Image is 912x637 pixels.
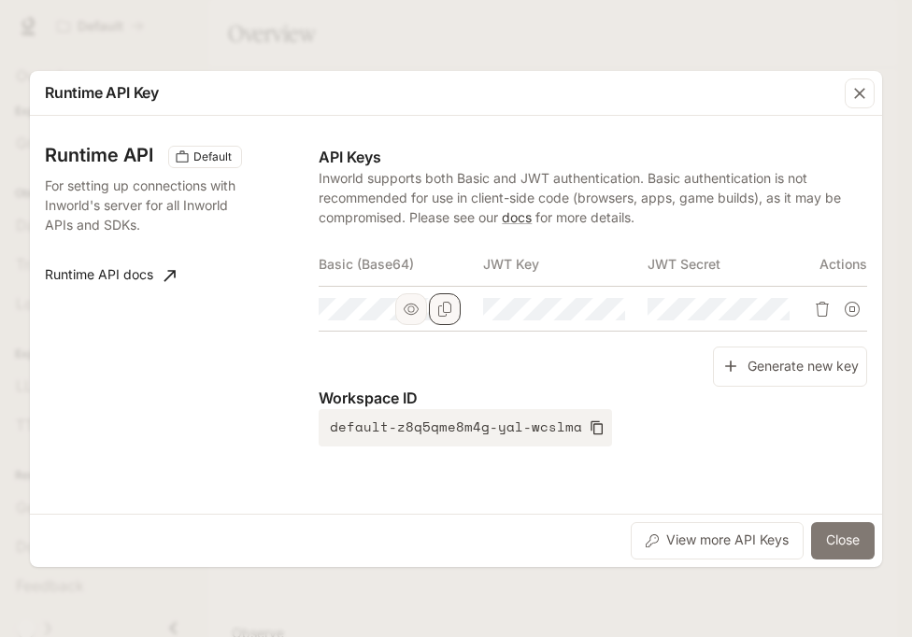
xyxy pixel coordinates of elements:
[37,257,183,294] a: Runtime API docs
[45,81,159,104] p: Runtime API Key
[186,149,239,165] span: Default
[168,146,242,168] div: These keys will apply to your current workspace only
[45,146,153,164] h3: Runtime API
[648,242,812,287] th: JWT Secret
[319,168,867,227] p: Inworld supports both Basic and JWT authentication. Basic authentication is not recommended for u...
[319,242,483,287] th: Basic (Base64)
[319,409,612,446] button: default-z8q5qme8m4g-yal-wcslma
[45,176,239,234] p: For setting up connections with Inworld's server for all Inworld APIs and SDKs.
[807,294,837,324] button: Delete API key
[319,146,867,168] p: API Keys
[483,242,648,287] th: JWT Key
[319,387,867,409] p: Workspace ID
[812,242,867,287] th: Actions
[631,522,804,559] button: View more API Keys
[429,293,461,325] button: Copy Basic (Base64)
[811,522,875,559] button: Close
[837,294,867,324] button: Suspend API key
[502,209,532,225] a: docs
[713,347,867,387] button: Generate new key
